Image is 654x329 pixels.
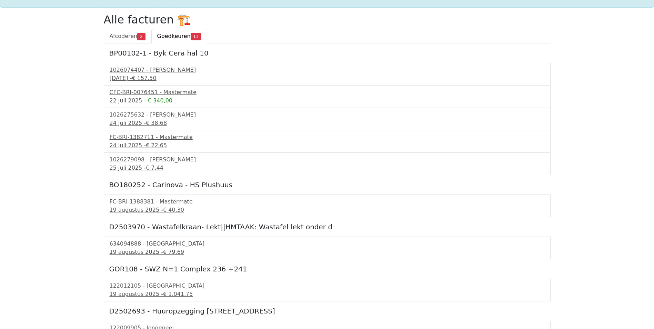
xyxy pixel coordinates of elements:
[110,74,545,82] div: [DATE] -
[110,156,545,164] div: 1026279098 - [PERSON_NAME]
[146,120,167,126] span: € 38,68
[110,88,545,105] a: CFC-BRI-0076451 - Mastermate22 juli 2025 --€ 340,00
[110,198,545,214] a: FC-BRI-1388381 - Mastermate19 augustus 2025 -€ 40,30
[109,181,545,189] h5: BO180252 - Carinova - HS Plushuus
[104,29,151,43] a: Afcoderen2
[110,290,545,298] div: 19 augustus 2025 -
[110,111,545,119] div: 1026275632 - [PERSON_NAME]
[191,33,201,40] span: 11
[110,248,545,256] div: 19 augustus 2025 -
[110,206,545,214] div: 19 augustus 2025 -
[110,156,545,172] a: 1026279098 - [PERSON_NAME]25 juli 2025 -€ 7,44
[163,207,184,213] span: € 40,30
[157,33,191,39] span: Goedkeuren
[110,111,545,127] a: 1026275632 - [PERSON_NAME]24 juli 2025 -€ 38,68
[104,13,551,26] h2: Alle facturen 🏗️
[110,88,545,97] div: CFC-BRI-0076451 - Mastermate
[109,49,545,57] h5: BP00102-1 - Byk Cera hal 10
[146,142,167,149] span: € 22,65
[110,198,545,206] div: FC-BRI-1388381 - Mastermate
[132,75,156,81] span: € 157,50
[109,307,545,315] h5: D2502693 - Huuropzegging [STREET_ADDRESS]
[110,282,545,298] a: 122012105 - [GEOGRAPHIC_DATA]19 augustus 2025 -€ 1.041,75
[110,240,545,248] div: 634094888 - [GEOGRAPHIC_DATA]
[109,223,545,231] h5: D2503970 - Wastafelkraan- Lekt||HMTAAK: Wastafel lekt onder d
[163,249,184,255] span: € 79,69
[110,240,545,256] a: 634094888 - [GEOGRAPHIC_DATA]19 augustus 2025 -€ 79,69
[110,164,545,172] div: 25 juli 2025 -
[109,265,545,273] h5: GOR108 - SWZ N=1 Complex 236 +241
[163,291,193,297] span: € 1.041,75
[137,33,145,40] span: 2
[110,33,138,39] span: Afcoderen
[110,66,545,82] a: 1026074407 - [PERSON_NAME][DATE] -€ 157,50
[146,97,172,104] span: -€ 340,00
[110,133,545,150] a: FC-BRI-1382711 - Mastermate24 juli 2025 -€ 22,65
[110,97,545,105] div: 22 juli 2025 -
[110,282,545,290] div: 122012105 - [GEOGRAPHIC_DATA]
[110,66,545,74] div: 1026074407 - [PERSON_NAME]
[110,119,545,127] div: 24 juli 2025 -
[110,133,545,141] div: FC-BRI-1382711 - Mastermate
[146,164,163,171] span: € 7,44
[151,29,207,43] a: Goedkeuren11
[110,141,545,150] div: 24 juli 2025 -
